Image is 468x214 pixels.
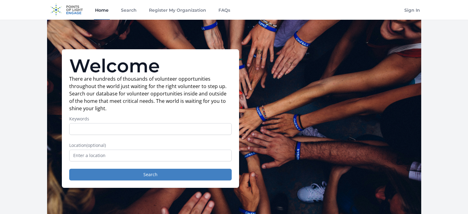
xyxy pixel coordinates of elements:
[69,57,232,75] h1: Welcome
[69,75,232,112] p: There are hundreds of thousands of volunteer opportunities throughout the world just waiting for ...
[86,142,106,148] span: (optional)
[69,116,232,122] label: Keywords
[69,169,232,180] button: Search
[69,150,232,161] input: Enter a location
[69,142,232,148] label: Location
